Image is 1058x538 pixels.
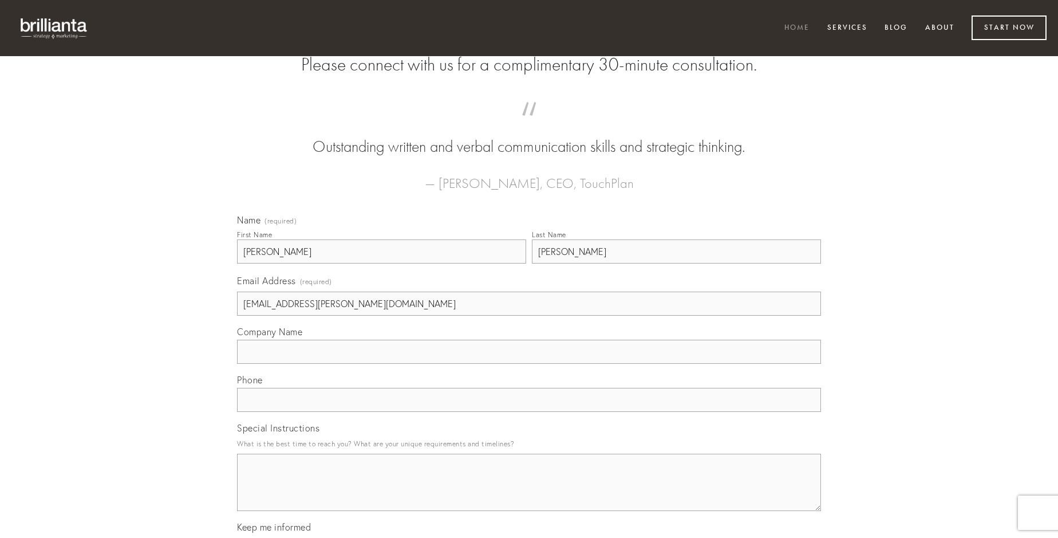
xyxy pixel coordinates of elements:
[237,214,260,226] span: Name
[918,19,962,38] a: About
[237,436,821,451] p: What is the best time to reach you? What are your unique requirements and timelines?
[11,11,97,45] img: brillianta - research, strategy, marketing
[255,113,803,136] span: “
[972,15,1047,40] a: Start Now
[532,230,566,239] div: Last Name
[237,326,302,337] span: Company Name
[255,113,803,158] blockquote: Outstanding written and verbal communication skills and strategic thinking.
[237,230,272,239] div: First Name
[255,158,803,195] figcaption: — [PERSON_NAME], CEO, TouchPlan
[237,275,296,286] span: Email Address
[237,54,821,76] h2: Please connect with us for a complimentary 30-minute consultation.
[237,521,311,533] span: Keep me informed
[264,218,297,225] span: (required)
[300,274,332,289] span: (required)
[237,422,319,434] span: Special Instructions
[237,374,263,386] span: Phone
[820,19,875,38] a: Services
[877,19,915,38] a: Blog
[777,19,817,38] a: Home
